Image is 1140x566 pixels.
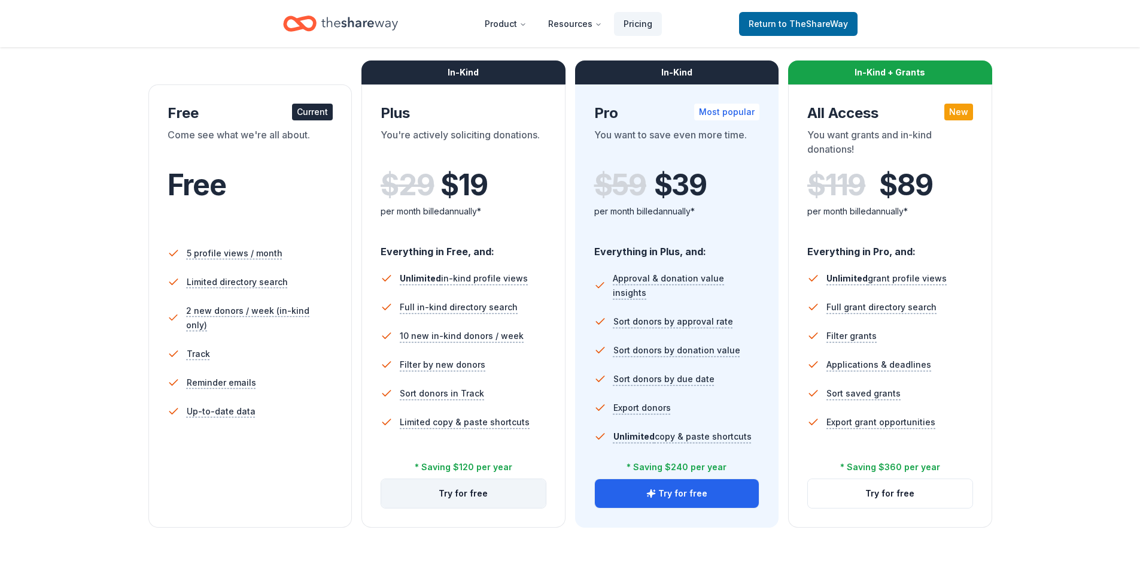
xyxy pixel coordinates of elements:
[613,271,759,300] span: Approval & donation value insights
[381,479,546,508] button: Try for free
[614,12,662,36] a: Pricing
[613,431,752,441] span: copy & paste shortcuts
[539,12,612,36] button: Resources
[613,314,733,329] span: Sort donors by approval rate
[944,104,973,120] div: New
[826,329,877,343] span: Filter grants
[381,128,546,161] div: You're actively soliciting donations.
[168,104,333,123] div: Free
[594,128,760,161] div: You want to save even more time.
[613,401,671,415] span: Export donors
[400,300,518,314] span: Full in-kind directory search
[415,460,512,474] div: * Saving $120 per year
[594,204,760,219] div: per month billed annually*
[807,204,973,219] div: per month billed annually*
[400,358,485,372] span: Filter by new donors
[807,128,973,161] div: You want grants and in-kind donations!
[187,246,282,261] span: 5 profile views / month
[613,372,715,386] span: Sort donors by due date
[826,273,868,283] span: Unlimited
[381,204,546,219] div: per month billed annually*
[595,479,759,508] button: Try for free
[400,386,484,401] span: Sort donors in Track
[594,104,760,123] div: Pro
[440,168,487,202] span: $ 19
[807,104,973,123] div: All Access
[807,234,973,259] div: Everything in Pro, and:
[168,167,226,202] span: Free
[283,10,398,38] a: Home
[400,329,524,343] span: 10 new in-kind donors / week
[187,275,288,289] span: Limited directory search
[400,415,530,429] span: Limited copy & paste shortcuts
[594,234,760,259] div: Everything in Plus, and:
[475,10,662,38] nav: Main
[187,376,256,390] span: Reminder emails
[187,347,210,361] span: Track
[826,300,937,314] span: Full grant directory search
[400,273,528,283] span: in-kind profile views
[400,273,441,283] span: Unlimited
[739,12,858,36] a: Returnto TheShareWay
[788,60,992,84] div: In-Kind + Grants
[749,17,848,31] span: Return
[779,19,848,29] span: to TheShareWay
[627,460,726,474] div: * Saving $240 per year
[654,168,707,202] span: $ 39
[879,168,932,202] span: $ 89
[292,104,333,120] div: Current
[826,273,947,283] span: grant profile views
[361,60,566,84] div: In-Kind
[808,479,972,508] button: Try for free
[613,431,655,441] span: Unlimited
[575,60,779,84] div: In-Kind
[826,358,931,372] span: Applications & deadlines
[694,104,759,120] div: Most popular
[826,386,901,401] span: Sort saved grants
[168,128,333,161] div: Come see what we're all about.
[381,104,546,123] div: Plus
[475,12,536,36] button: Product
[186,304,333,332] span: 2 new donors / week (in-kind only)
[381,234,546,259] div: Everything in Free, and:
[840,460,940,474] div: * Saving $360 per year
[613,343,740,358] span: Sort donors by donation value
[826,415,935,429] span: Export grant opportunities
[187,404,256,419] span: Up-to-date data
